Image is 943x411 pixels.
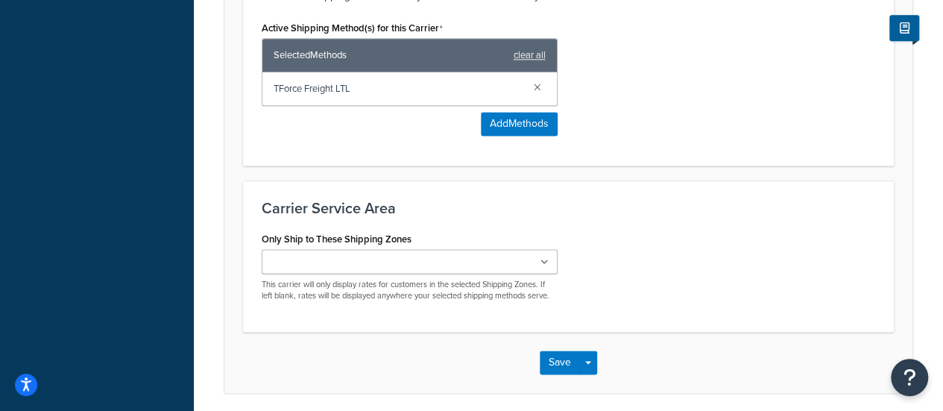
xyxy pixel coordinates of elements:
span: Selected Methods [274,45,506,66]
h3: Carrier Service Area [262,200,875,216]
label: Active Shipping Method(s) for this Carrier [262,22,443,34]
span: TForce Freight LTL [274,78,522,99]
p: This carrier will only display rates for customers in the selected Shipping Zones. If left blank,... [262,279,558,302]
button: Open Resource Center [891,359,928,396]
button: Save [540,351,580,374]
button: AddMethods [481,112,558,136]
label: Only Ship to These Shipping Zones [262,233,411,245]
button: Show Help Docs [889,16,919,42]
a: clear all [514,45,546,66]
